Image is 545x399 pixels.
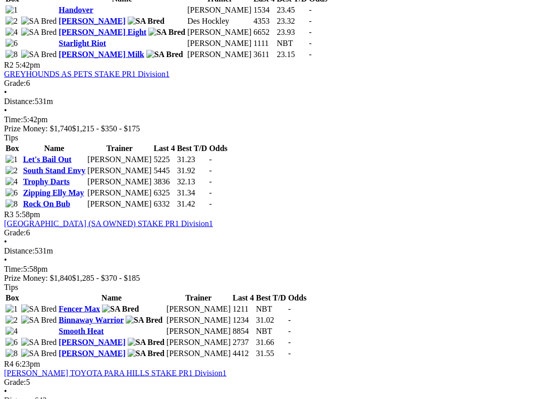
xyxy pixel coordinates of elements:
[177,188,208,198] td: 31.34
[4,246,541,256] div: 531m
[72,274,140,282] span: $1,285 - $370 - $185
[166,304,231,314] td: [PERSON_NAME]
[209,199,211,208] span: -
[59,28,146,36] a: [PERSON_NAME] Eight
[87,166,152,176] td: [PERSON_NAME]
[255,315,287,325] td: 31.02
[6,177,18,186] img: 4
[288,349,291,358] span: -
[153,188,175,198] td: 6325
[288,305,291,313] span: -
[4,378,541,387] div: 5
[4,70,170,78] a: GREYHOUNDS AS PETS STAKE PR1 Division1
[153,155,175,165] td: 5225
[4,369,227,377] a: [PERSON_NAME] TOYOTA PARA HILLS STAKE PR1 Division1
[4,246,34,255] span: Distance:
[126,316,162,325] img: SA Bred
[6,50,18,59] img: 8
[21,316,57,325] img: SA Bred
[177,155,208,165] td: 31.23
[21,338,57,347] img: SA Bred
[128,349,165,358] img: SA Bred
[21,305,57,314] img: SA Bred
[153,177,175,187] td: 3836
[4,97,541,106] div: 531m
[4,61,14,69] span: R2
[102,305,139,314] img: SA Bred
[232,293,254,303] th: Last 4
[253,49,275,60] td: 3611
[4,79,26,87] span: Grade:
[21,28,57,37] img: SA Bred
[253,5,275,15] td: 1534
[87,199,152,209] td: [PERSON_NAME]
[6,338,18,347] img: 6
[288,293,307,303] th: Odds
[255,337,287,347] td: 31.66
[21,50,57,59] img: SA Bred
[6,188,18,197] img: 6
[277,16,308,26] td: 23.32
[6,327,18,336] img: 4
[87,155,152,165] td: [PERSON_NAME]
[16,360,40,368] span: 6:23pm
[153,199,175,209] td: 6332
[6,166,18,175] img: 2
[4,115,23,124] span: Time:
[209,177,211,186] span: -
[6,39,18,48] img: 6
[87,177,152,187] td: [PERSON_NAME]
[23,199,70,208] a: Rock On Bub
[255,348,287,359] td: 31.55
[4,378,26,386] span: Grade:
[87,188,152,198] td: [PERSON_NAME]
[6,17,18,26] img: 2
[187,16,252,26] td: Des Hockley
[6,6,18,15] img: 1
[187,27,252,37] td: [PERSON_NAME]
[4,237,7,246] span: •
[59,338,125,346] a: [PERSON_NAME]
[277,27,308,37] td: 23.93
[4,265,23,273] span: Time:
[21,17,57,26] img: SA Bred
[23,188,84,197] a: Zipping Elly May
[232,304,254,314] td: 1211
[153,143,175,154] th: Last 4
[59,305,100,313] a: Fencer Max
[209,155,211,164] span: -
[232,315,254,325] td: 1234
[309,6,311,14] span: -
[166,337,231,347] td: [PERSON_NAME]
[128,338,165,347] img: SA Bred
[4,360,14,368] span: R4
[16,210,40,219] span: 5:58pm
[288,316,291,324] span: -
[4,115,541,124] div: 5:42pm
[4,228,541,237] div: 6
[6,316,18,325] img: 2
[253,16,275,26] td: 4353
[59,17,125,25] a: [PERSON_NAME]
[148,28,185,37] img: SA Bred
[255,326,287,336] td: NBT
[6,293,19,302] span: Box
[23,166,86,175] a: South Stand Envy
[255,304,287,314] td: NBT
[209,166,211,175] span: -
[309,50,311,59] span: -
[23,155,72,164] a: Let's Bail Out
[177,143,208,154] th: Best T/D
[128,17,165,26] img: SA Bred
[255,293,287,303] th: Best T/D
[4,256,7,264] span: •
[23,143,86,154] th: Name
[59,6,93,14] a: Handover
[277,5,308,15] td: 23.45
[232,337,254,347] td: 2737
[59,327,103,335] a: Smooth Heat
[153,166,175,176] td: 5445
[309,28,311,36] span: -
[187,38,252,48] td: [PERSON_NAME]
[253,27,275,37] td: 6652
